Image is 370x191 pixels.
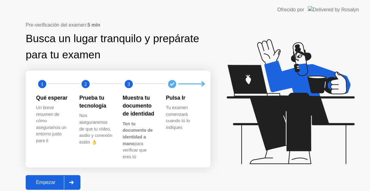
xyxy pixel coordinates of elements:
[123,121,156,160] div: para verificar que eres tú
[80,112,113,145] div: Nos aseguraremos de que tu vídeo, audio y conexión estén 👌
[166,94,200,102] div: Pulsa Ir
[277,6,304,13] div: Ofrecido por
[166,105,200,131] div: Tu examen comenzará cuando tú lo indiques
[308,6,359,13] img: Delivered by Rosalyn
[123,121,153,146] b: Ten tu documento de identidad a mano
[28,180,64,185] div: Empezar
[123,94,156,118] div: Muestra tu documento de identidad
[84,81,87,87] text: 2
[41,81,43,87] text: 1
[26,175,80,190] button: Empezar
[26,31,210,63] div: Busca un lugar tranquilo y prepárate para tu examen
[26,21,210,29] div: Pre-verificación del examen:
[87,22,100,28] b: 5 min
[36,94,70,102] div: Qué esperar
[128,81,130,87] text: 3
[80,94,113,110] div: Prueba tu tecnología
[36,105,70,144] div: Un breve resumen de cómo aseguramos un entorno justo para ti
